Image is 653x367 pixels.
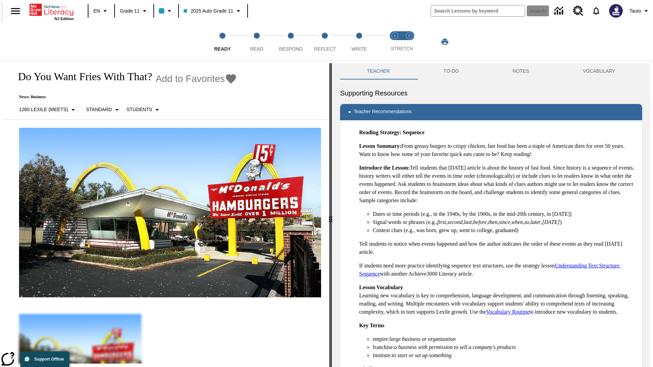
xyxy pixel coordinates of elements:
div: activity [332,63,650,367]
button: Select Lexile, 1260 Lexile (Meets) [16,104,80,116]
button: Teacher [340,63,417,80]
button: NOTES [486,63,556,80]
h1: Do You Want Fries With That? [11,70,152,83]
button: Class color is light blue. Change class color [156,5,176,17]
strong: Key Terms [359,322,384,328]
li: Context clues (e.g., was born, grew up, went to college, graduated) [373,226,637,234]
div: Instructional Panel Tabs [340,63,642,80]
em: since [499,219,510,225]
em: a business with permission to sell a company's products [394,344,516,350]
p: 1260 Lexile (Meets) [19,106,68,113]
button: Scaffolds, Standard [83,104,124,116]
div: Press Enter or Spacebar and then press right and left arrow keys to move the slider [329,63,332,367]
button: Profile/Settings [627,5,653,17]
img: One of the first McDonald's stores, with the iconic red sign and golden arches. [19,128,321,298]
strong: Reading Strategy: [359,129,401,135]
span: Add to Favorites [155,73,225,84]
button: TO-DO [417,63,486,80]
p: News: Business [11,94,237,100]
span: Read [250,46,263,52]
span: EN [94,7,100,15]
span: 2025 Auto Grade 11 [184,7,233,15]
strong: Sequence [403,129,424,135]
em: when [512,219,523,225]
a: Understanding Text Structure: Sequence [359,263,621,277]
h6: Supporting Resources [340,88,642,99]
p: Standard [86,106,112,113]
span: NJ Edition [54,17,74,21]
em: later [531,219,541,225]
button: Open side menu [5,1,26,21]
button: Write step 5 of 5 [339,23,379,60]
li: institute: [373,351,637,360]
em: [DATE] [542,219,560,225]
span: Support Offline [34,357,64,362]
em: second [448,219,463,225]
span: Respond [279,46,302,52]
p: Tell students to notice when events happened and how the author indicates the order of these even... [359,240,637,256]
p: Tell students that [DATE] article is about the history of fast food. Since history is a sequence ... [359,164,637,205]
span: Reflect [314,46,336,52]
em: last [464,219,472,225]
img: Avatar [609,4,623,18]
text: 1 [394,34,396,37]
a: Data Center [550,2,569,20]
text: 2 [408,34,410,37]
button: Read step 2 of 5 [237,23,276,60]
li: Dates or time periods (e.g., in the 1940s, by the 1900s, in the mid-20th century, in [DATE]) [373,210,637,218]
div: Home [30,2,74,21]
em: first [437,219,446,225]
a: Resource Center, Will open in new tab [569,2,587,20]
em: then [488,219,498,225]
strong: Lesson Vocabulary [359,284,403,290]
span: Grade 11 [120,7,139,15]
button: Add to Favorites - Do You Want Fries With That? [155,73,237,85]
button: Support Offline [20,351,69,367]
p: If students need more practice identifying sequence text structures, use the strategy lesson with... [359,262,637,278]
span: Ready [214,46,231,52]
strong: Lesson Summary: [359,143,401,149]
button: Select Student [124,104,164,116]
button: Grade: Grade 11, Select a grade [117,5,151,17]
input: search field [431,5,525,16]
button: Stretch Read step 1 of 2 [385,23,405,60]
button: Class: 2025 Auto Grade 11, Select your class [181,5,245,17]
span: Tauto [630,7,641,15]
p: From greasy burgers to crispy chicken, fast food has been a staple of American diets for over 50 ... [359,142,637,158]
li: empire: [373,335,637,343]
p: Students [127,106,152,113]
span: Write [351,46,367,52]
em: to start or set up something [392,352,452,358]
span: STRETCH [391,46,413,51]
button: Reflect step 4 of 5 [305,23,345,60]
em: before [473,219,487,225]
button: Stretch Respond step 2 of 2 [399,23,419,60]
strong: Introduce the Lesson: [359,165,410,171]
button: Ready step 1 of 5 [203,23,242,60]
em: so [524,219,529,225]
button: Respond step 3 of 5 [271,23,311,60]
div: Teacher Recommendations [340,104,642,120]
button: VOCABULARY [556,63,642,80]
p: Teacher Recommendations [354,108,412,116]
a: Notifications [587,2,605,20]
button: Select a new avatar [605,2,627,20]
p: Learning new vocabulary is key to comprehension, language development, and communication through ... [359,283,637,316]
li: Signal words or phrases (e.g., , , , , , , , , , ) [373,218,637,226]
button: Print [434,36,456,48]
div: reading [3,63,329,364]
em: large business or organization [389,336,456,342]
a: Vocabulary Routine [486,309,529,315]
li: franchise: [373,343,637,351]
button: Language: EN, Select a language [90,5,112,17]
